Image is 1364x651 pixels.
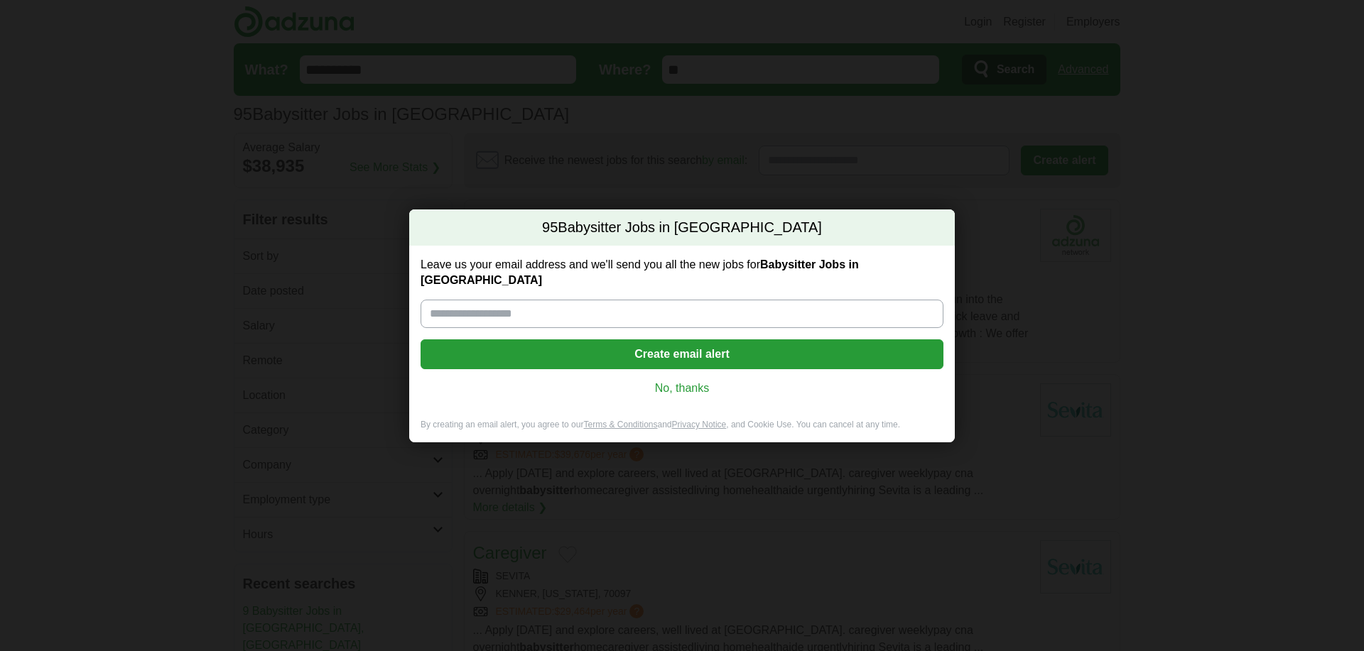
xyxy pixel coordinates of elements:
label: Leave us your email address and we'll send you all the new jobs for [421,257,943,288]
a: Terms & Conditions [583,420,657,430]
div: By creating an email alert, you agree to our and , and Cookie Use. You can cancel at any time. [409,419,955,442]
button: Create email alert [421,339,943,369]
span: 95 [542,218,558,238]
a: No, thanks [432,381,932,396]
h2: Babysitter Jobs in [GEOGRAPHIC_DATA] [409,209,955,246]
a: Privacy Notice [672,420,727,430]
